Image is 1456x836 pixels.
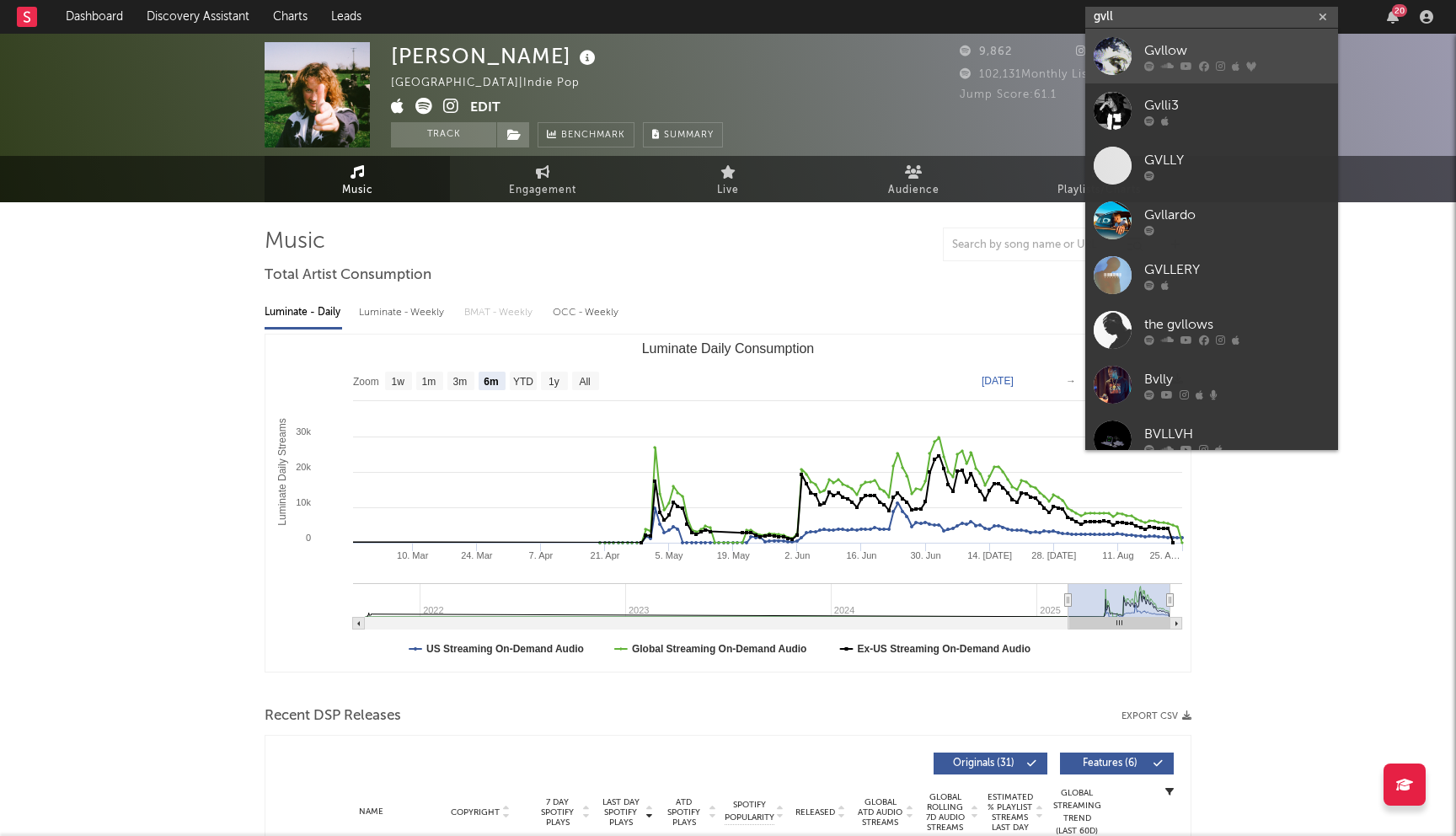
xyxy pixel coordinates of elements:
[265,335,1191,672] svg: Luminate Daily Consumption
[888,180,939,201] span: Audience
[513,376,533,388] text: YTD
[643,122,723,147] button: Summary
[549,376,559,388] text: 1y
[846,550,876,560] text: 16. Jun
[1144,314,1330,335] div: the gvllows
[1066,375,1076,387] text: →
[265,265,431,286] span: Total Artist Consumption
[538,122,634,147] a: Benchmark
[821,156,1006,202] a: Audience
[1085,83,1338,138] a: Gvlli3
[276,418,288,525] text: Luminate Daily Streams
[397,550,429,560] text: 10. Mar
[296,497,311,507] text: 10k
[717,180,739,201] span: Live
[296,426,311,437] text: 30k
[561,126,625,146] span: Benchmark
[857,797,903,828] span: Global ATD Audio Streams
[391,73,599,94] div: [GEOGRAPHIC_DATA] | Indie Pop
[1144,205,1330,225] div: Gvllardo
[484,376,498,388] text: 6m
[422,376,436,388] text: 1m
[656,550,684,560] text: 5. May
[1006,156,1191,202] a: Playlists/Charts
[1057,180,1141,201] span: Playlists/Charts
[1076,46,1132,57] span: 15,655
[1060,753,1174,774] button: Features(6)
[535,797,580,828] span: 7 Day Spotify Plays
[1144,260,1330,280] div: GVLLERY
[725,799,774,824] span: Spotify Popularity
[784,550,810,560] text: 2. Jun
[342,180,373,201] span: Music
[1387,10,1399,24] button: 20
[591,550,620,560] text: 21. Apr
[470,98,500,119] button: Edit
[359,298,447,327] div: Luminate - Weekly
[934,753,1047,774] button: Originals(31)
[664,131,714,140] span: Summary
[1085,357,1338,412] a: Bvlly
[661,797,706,828] span: ATD Spotify Plays
[509,180,576,201] span: Engagement
[1392,4,1407,17] div: 20
[1085,138,1338,193] a: GVLLY
[795,807,835,817] span: Released
[451,807,500,817] span: Copyright
[858,643,1031,655] text: Ex-US Streaming On-Demand Audio
[960,69,1124,80] span: 102,131 Monthly Listeners
[1085,7,1338,28] input: Search for artists
[1085,303,1338,357] a: the gvllows
[461,550,493,560] text: 24. Mar
[1085,248,1338,303] a: GVLLERY
[391,122,496,147] button: Track
[1144,150,1330,170] div: GVLLY
[717,550,751,560] text: 19. May
[391,42,600,70] div: [PERSON_NAME]
[1085,29,1338,83] a: Gvllow
[392,376,405,388] text: 1w
[306,533,311,543] text: 0
[296,462,311,472] text: 20k
[598,797,643,828] span: Last Day Spotify Plays
[944,238,1121,252] input: Search by song name or URL
[960,46,1012,57] span: 9,862
[453,376,468,388] text: 3m
[632,643,807,655] text: Global Streaming On-Demand Audio
[265,156,450,202] a: Music
[1144,369,1330,389] div: Bvlly
[316,806,426,818] div: Name
[635,156,821,202] a: Live
[982,375,1014,387] text: [DATE]
[967,550,1012,560] text: 14. [DATE]
[553,298,620,327] div: OCC - Weekly
[1085,412,1338,467] a: BVLLVH
[911,550,941,560] text: 30. Jun
[1085,193,1338,248] a: Gvllardo
[265,706,401,726] span: Recent DSP Releases
[960,89,1057,100] span: Jump Score: 61.1
[353,376,379,388] text: Zoom
[945,758,1022,769] span: Originals ( 31 )
[922,792,968,833] span: Global Rolling 7D Audio Streams
[1149,550,1180,560] text: 25. A…
[529,550,554,560] text: 7. Apr
[426,643,584,655] text: US Streaming On-Demand Audio
[1144,95,1330,115] div: Gvlli3
[642,341,815,356] text: Luminate Daily Consumption
[987,792,1033,833] span: Estimated % Playlist Streams Last Day
[1121,711,1191,721] button: Export CSV
[450,156,635,202] a: Engagement
[1031,550,1076,560] text: 28. [DATE]
[579,376,590,388] text: All
[1102,550,1133,560] text: 11. Aug
[265,298,342,327] div: Luminate - Daily
[1071,758,1148,769] span: Features ( 6 )
[1144,424,1330,444] div: BVLLVH
[1144,40,1330,61] div: Gvllow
